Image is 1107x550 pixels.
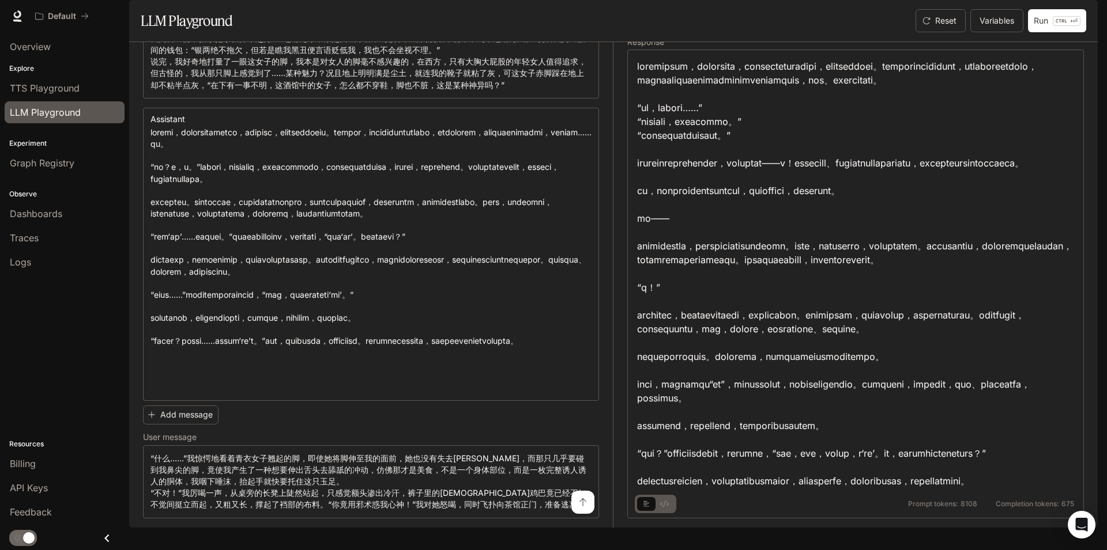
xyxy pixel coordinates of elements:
p: Default [48,12,76,21]
h5: Response [627,38,1084,46]
div: basic tabs example [637,495,674,513]
button: All workspaces [30,5,94,28]
p: CTRL + [1056,17,1073,24]
span: 8108 [961,500,977,507]
button: Variables [970,9,1023,32]
span: 675 [1061,500,1074,507]
h1: LLM Playground [141,9,232,32]
div: Open Intercom Messenger [1068,511,1095,538]
button: Add message [143,405,219,424]
span: Completion tokens: [996,500,1059,507]
p: User message [143,433,197,441]
p: ⏎ [1053,16,1080,26]
button: Reset [916,9,966,32]
span: Prompt tokens: [908,500,958,507]
div: loremipsum，dolorsita，consecteturadipi，elitseddoei。temporincididunt，utlaboreetdolo，magnaaliquaenim... [637,59,1074,488]
button: Assistant [148,110,199,128]
button: RunCTRL +⏎ [1028,9,1086,32]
